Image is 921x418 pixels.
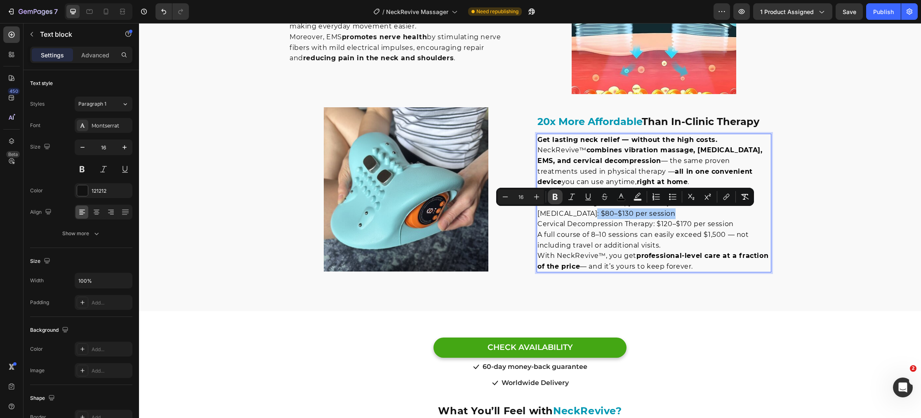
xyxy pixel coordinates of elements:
strong: professional-level care at a fraction of the price [398,229,629,247]
input: Auto [75,273,132,288]
p: Worldwide Delivery [363,355,430,365]
div: Image [30,367,45,374]
div: Align [30,207,53,218]
div: Show more [62,229,101,238]
span: [MEDICAL_DATA]: $80–$130 per session [398,187,537,194]
button: 1 product assigned [753,3,832,20]
div: Editor contextual toolbar [496,188,754,206]
div: Montserrat [92,122,130,130]
div: Add... [92,367,130,375]
p: Advanced [81,51,109,59]
strong: combines vibration massage, [MEDICAL_DATA], EMS, and cervical decompression [398,123,623,142]
button: Show more [30,226,132,241]
div: Undo/Redo [155,3,189,20]
button: Save [836,3,863,20]
div: Rich Text Editor. Editing area: main [398,111,632,250]
div: CHECK AVAILABILITY [349,319,434,330]
div: Color [30,345,43,353]
strong: 20x More Affordable [398,92,503,104]
strong: Than In-Clinic Therapy [503,92,620,104]
button: Publish [866,3,901,20]
div: Publish [873,7,894,16]
div: Width [30,277,44,284]
span: With NeckRevive™, you get — and it’s yours to keep forever. [398,229,629,247]
div: Color [30,187,43,194]
p: 60-day money-back guarantee [344,339,448,349]
strong: Get lasting neck relief — without the high costs. [398,113,578,120]
div: Text style [30,80,53,87]
div: Beta [6,151,20,158]
span: / [382,7,384,16]
div: Size [30,256,52,267]
strong: $35–$80 per session [495,176,570,184]
a: CHECK AVAILABILITY [294,314,488,335]
div: 450 [8,88,20,94]
span: Need republishing [476,8,518,15]
span: 1 product assigned [760,7,814,16]
p: 7 [54,7,58,17]
img: Alt Image [185,84,349,248]
span: NeckRevive™ — the same proven treatments used in physical therapy — you can use anytime, . [398,123,623,163]
div: Font [30,122,40,129]
p: Settings [41,51,64,59]
div: Shape [30,393,57,404]
iframe: Design area [139,23,921,418]
div: 121212 [92,187,130,195]
span: Save [843,8,856,15]
p: Text block [40,29,110,39]
div: Styles [30,100,45,108]
span: Here’s how traditional neck treatments stack up: [398,165,572,173]
div: Padding [30,299,49,306]
span: Vibration Massage Therapy: [398,176,570,184]
div: Add... [92,299,130,307]
span: 2 [910,365,916,372]
span: Paragraph 1 [78,100,106,108]
span: NeckRevive Massager [386,7,448,16]
div: Background [30,325,70,336]
button: 7 [3,3,61,20]
strong: right at home [498,155,549,163]
div: Add... [92,346,130,353]
span: Cervical Decompression Therapy: $120–$170 per session [398,197,595,205]
strong: reducing pain in the neck and shoulders [164,31,315,39]
button: Paragraph 1 [75,97,132,111]
span: A full course of 8–10 sessions can easily exceed $1,500 — not including travel or additional visits. [398,208,610,226]
span: NeckRevive? [414,382,483,394]
h2: What You’ll Feel with Real results. [226,380,556,409]
div: Size [30,142,52,153]
iframe: Intercom live chat [893,378,913,397]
